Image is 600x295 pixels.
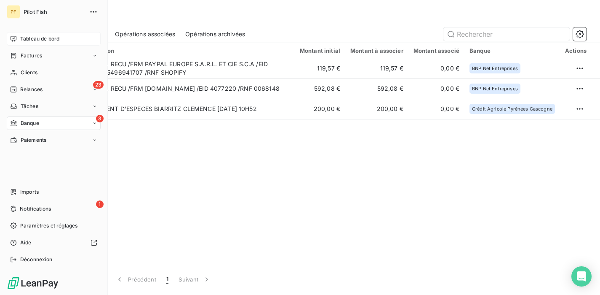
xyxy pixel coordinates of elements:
[21,136,46,144] span: Paiements
[20,205,51,213] span: Notifications
[77,78,295,99] td: VIR SEPA RECU /FRM [DOMAIN_NAME] /EID 4077220 /RNF 0068148
[408,99,464,119] td: 0,00 €
[295,58,345,78] td: 119,57 €
[21,52,42,60] span: Factures
[571,266,592,287] div: Open Intercom Messenger
[77,99,295,119] td: VERSEMENT D'ESPECES BIARRITZ CLEMENCE [DATE] 10H52
[20,222,77,230] span: Paramètres et réglages
[110,271,161,288] button: Précédent
[7,236,101,249] a: Aide
[7,5,20,19] div: PF
[161,271,173,288] button: 1
[345,99,408,119] td: 200,00 €
[21,119,39,127] span: Banque
[295,78,345,99] td: 592,08 €
[472,66,518,71] span: BNP Net Entreprises
[185,30,245,38] span: Opérations archivées
[345,78,408,99] td: 592,08 €
[173,271,216,288] button: Suivant
[295,99,345,119] td: 200,00 €
[166,275,168,284] span: 1
[443,27,570,41] input: Rechercher
[21,69,37,76] span: Clients
[408,78,464,99] td: 0,00 €
[96,115,104,122] span: 3
[350,47,403,54] div: Montant à associer
[300,47,340,54] div: Montant initial
[77,58,295,78] td: VIR SEPA RECU /FRM PAYPAL EUROPE S.A.R.L. ET CIE S.C.A /EID YYW1045496941707 /RNF SHOPIFY
[565,47,587,54] div: Actions
[82,47,290,54] div: Description
[408,58,464,78] td: 0,00 €
[24,8,84,15] span: Pilot Fish
[20,86,43,93] span: Relances
[472,86,518,91] span: BNP Net Entreprises
[115,30,175,38] span: Opérations associées
[96,200,104,208] span: 1
[20,35,59,43] span: Tableau de bord
[413,47,459,54] div: Montant associé
[345,58,408,78] td: 119,57 €
[20,239,32,246] span: Aide
[93,81,104,89] span: 23
[472,106,552,111] span: Crédit Agricole Pyrénées Gascogne
[21,103,38,110] span: Tâches
[7,276,59,290] img: Logo LeanPay
[20,188,39,196] span: Imports
[469,47,555,54] div: Banque
[20,256,53,263] span: Déconnexion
